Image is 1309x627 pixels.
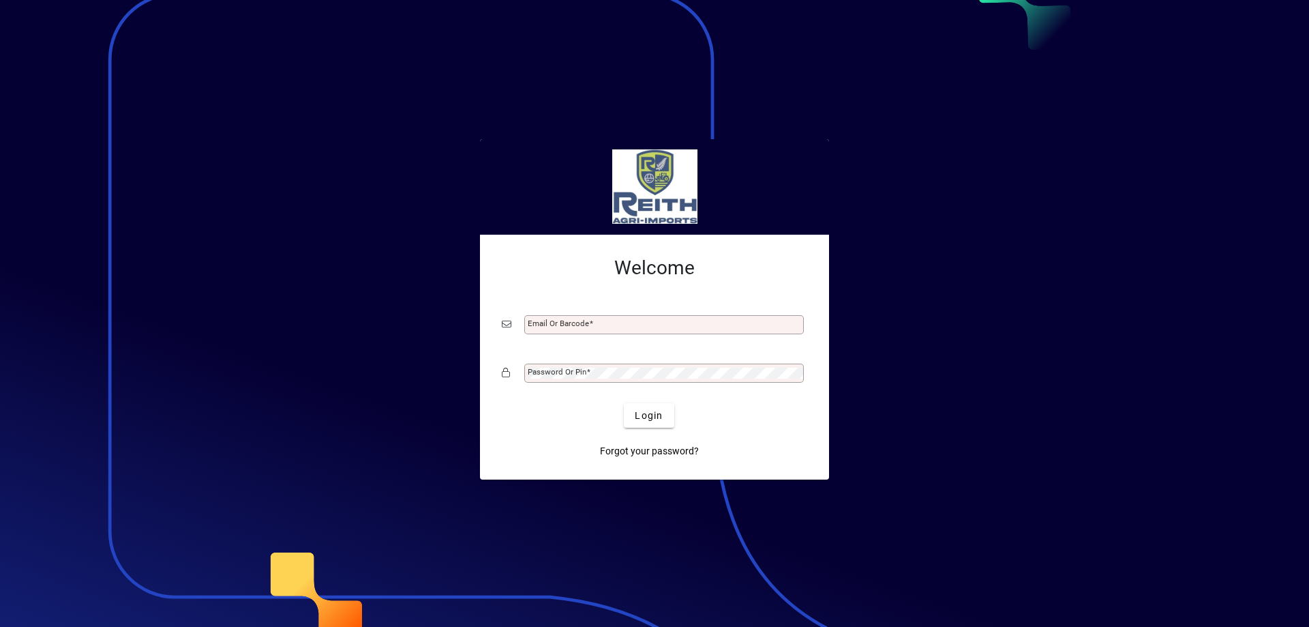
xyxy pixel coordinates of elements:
button: Login [624,403,674,428]
a: Forgot your password? [595,439,704,463]
mat-label: Password or Pin [528,367,586,377]
span: Login [635,409,663,423]
mat-label: Email or Barcode [528,319,589,328]
span: Forgot your password? [600,444,699,458]
h2: Welcome [502,257,807,280]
